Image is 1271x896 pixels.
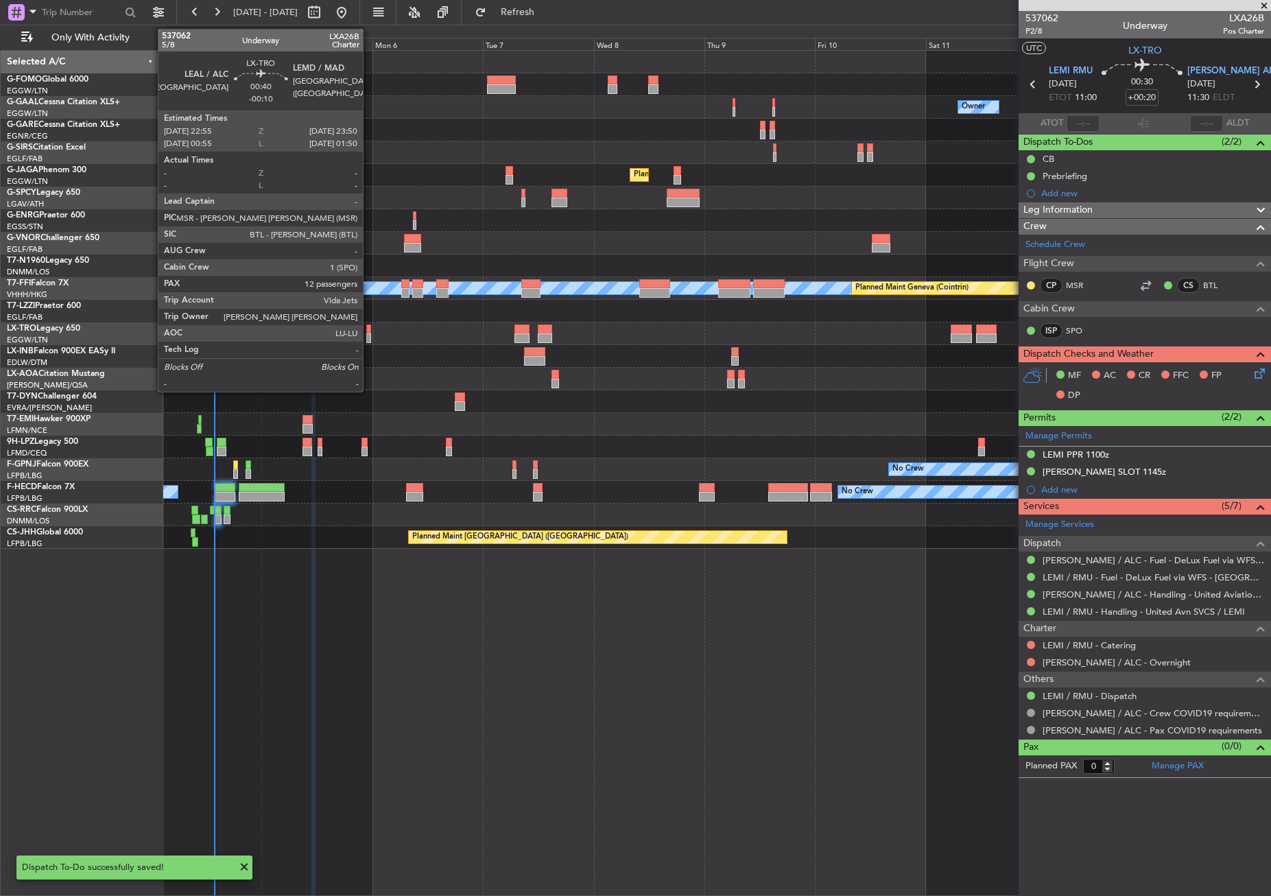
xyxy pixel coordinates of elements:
a: LFPB/LBG [7,493,43,504]
span: LEMI RMU [1049,64,1093,78]
a: [PERSON_NAME]/QSA [7,380,88,390]
span: LXA26B [1223,11,1264,25]
a: LFMD/CEQ [7,448,47,458]
a: EGLF/FAB [7,244,43,255]
a: LX-INBFalcon 900EX EASy II [7,347,115,355]
a: EVRA/[PERSON_NAME] [7,403,92,413]
span: G-GARE [7,121,38,129]
span: Charter [1023,621,1056,637]
div: Underway [1123,19,1167,33]
a: G-SPCYLegacy 650 [7,189,80,197]
span: F-HECD [7,483,37,491]
span: FFC [1173,369,1189,383]
div: Wed 8 [594,38,704,50]
div: Dispatch To-Do successfully saved! [22,861,232,875]
span: [DATE] - [DATE] [233,6,298,19]
span: T7-N1960 [7,257,45,265]
div: Mon 6 [372,38,483,50]
span: Only With Activity [36,33,145,43]
a: LGAV/ATH [7,199,44,209]
a: F-GPNJFalcon 900EX [7,460,88,469]
span: Dispatch [1023,536,1061,552]
span: 11:30 [1187,91,1209,105]
a: Manage PAX [1152,759,1204,773]
span: G-SIRS [7,143,33,152]
span: Pos Charter [1223,25,1264,37]
span: (2/2) [1222,134,1242,149]
div: CP [1040,278,1062,293]
span: Leg Information [1023,202,1093,218]
button: Refresh [468,1,551,23]
span: [DATE] [1187,78,1215,91]
span: Others [1023,672,1054,687]
a: LFPB/LBG [7,539,43,549]
a: LX-AOACitation Mustang [7,370,105,378]
span: LX-AOA [7,370,38,378]
div: ISP [1040,323,1062,338]
a: LEMI / RMU - Dispatch [1043,690,1137,702]
a: G-ENRGPraetor 600 [7,211,85,220]
div: CS [1177,278,1200,293]
div: Sun 5 [261,38,372,50]
span: F-GPNJ [7,460,36,469]
a: LEMI / RMU - Handling - United Avn SVCS / LEMI [1043,606,1245,617]
a: EGLF/FAB [7,154,43,164]
a: Manage Permits [1025,429,1092,443]
span: T7-FFI [7,279,31,287]
a: 9H-LPZLegacy 500 [7,438,78,446]
a: T7-DYNChallenger 604 [7,392,97,401]
a: T7-EMIHawker 900XP [7,415,91,423]
div: Planned Maint Geneva (Cointrin) [855,278,969,298]
span: Crew [1023,219,1047,235]
div: Sat 11 [926,38,1036,50]
span: G-VNOR [7,234,40,242]
a: LX-TROLegacy 650 [7,325,80,333]
div: [PERSON_NAME] SLOT 1145z [1043,466,1166,478]
input: Trip Number [42,2,121,23]
div: Planned Maint [GEOGRAPHIC_DATA] ([GEOGRAPHIC_DATA]) [412,527,628,547]
span: Dispatch Checks and Weather [1023,346,1154,362]
span: T7-EMI [7,415,34,423]
div: LEMI PPR 1100z [1043,449,1109,460]
span: Dispatch To-Dos [1023,134,1093,150]
span: ATOT [1041,117,1063,130]
span: DP [1068,389,1080,403]
span: [DATE] [1049,78,1077,91]
a: Manage Services [1025,518,1094,532]
a: EGNR/CEG [7,131,48,141]
span: Pax [1023,740,1038,755]
a: CS-RRCFalcon 900LX [7,506,88,514]
div: Sat 4 [151,38,261,50]
div: No Crew [842,482,873,502]
a: LFPB/LBG [7,471,43,481]
span: T7-LZZI [7,302,35,310]
a: LEMI / RMU - Catering [1043,639,1136,651]
div: Add new [1041,484,1264,495]
a: EGGW/LTN [7,108,48,119]
span: (0/0) [1222,739,1242,753]
span: LX-TRO [1128,43,1162,58]
div: Prebriefing [1043,170,1087,182]
a: F-HECDFalcon 7X [7,483,75,491]
span: CR [1139,369,1150,383]
div: Planned Maint [GEOGRAPHIC_DATA] ([GEOGRAPHIC_DATA]) [224,142,440,163]
a: T7-LZZIPraetor 600 [7,302,81,310]
a: [PERSON_NAME] / ALC - Crew COVID19 requirements [1043,707,1264,719]
div: Planned Maint [GEOGRAPHIC_DATA] ([GEOGRAPHIC_DATA]) [634,165,850,185]
a: G-FOMOGlobal 6000 [7,75,88,84]
a: EGLF/FAB [7,312,43,322]
a: Schedule Crew [1025,238,1085,252]
span: 00:30 [1131,75,1153,89]
a: MSR [1066,279,1097,292]
span: ALDT [1226,117,1249,130]
button: UTC [1022,42,1046,54]
div: No Crew [892,459,924,480]
span: Permits [1023,410,1056,426]
a: LFMN/NCE [7,425,47,436]
div: Add new [1041,187,1264,199]
span: FP [1211,369,1222,383]
span: LX-TRO [7,325,36,333]
span: Services [1023,499,1059,515]
span: ELDT [1213,91,1235,105]
a: DNMM/LOS [7,267,49,277]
